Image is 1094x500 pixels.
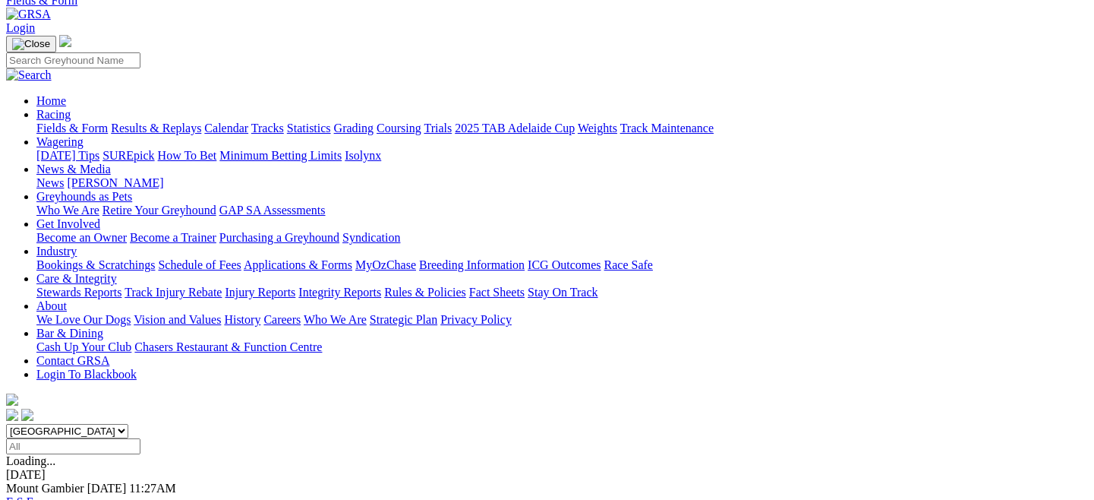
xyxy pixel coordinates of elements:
a: Chasers Restaurant & Function Centre [134,340,322,353]
img: logo-grsa-white.png [59,35,71,47]
a: Greyhounds as Pets [36,190,132,203]
div: News & Media [36,176,1088,190]
a: Coursing [377,122,421,134]
input: Select date [6,438,140,454]
a: Careers [263,313,301,326]
a: Weights [578,122,617,134]
a: History [224,313,260,326]
a: MyOzChase [355,258,416,271]
a: 2025 TAB Adelaide Cup [455,122,575,134]
a: Become a Trainer [130,231,216,244]
a: Stewards Reports [36,286,121,299]
a: Industry [36,245,77,258]
a: Racing [36,108,71,121]
a: Grading [334,122,374,134]
a: Results & Replays [111,122,201,134]
a: Get Involved [36,217,100,230]
a: ICG Outcomes [528,258,601,271]
a: Integrity Reports [298,286,381,299]
a: Login [6,21,35,34]
a: Fact Sheets [469,286,525,299]
a: Cash Up Your Club [36,340,131,353]
a: Bookings & Scratchings [36,258,155,271]
img: logo-grsa-white.png [6,394,18,406]
a: Calendar [204,122,248,134]
a: Tracks [251,122,284,134]
a: Injury Reports [225,286,295,299]
a: Login To Blackbook [36,368,137,381]
a: Vision and Values [134,313,221,326]
a: How To Bet [158,149,217,162]
a: Purchasing a Greyhound [219,231,339,244]
a: News [36,176,64,189]
img: twitter.svg [21,409,33,421]
a: Become an Owner [36,231,127,244]
a: Stay On Track [528,286,597,299]
a: Race Safe [604,258,652,271]
a: Applications & Forms [244,258,352,271]
div: Industry [36,258,1088,272]
a: We Love Our Dogs [36,313,131,326]
a: Contact GRSA [36,354,109,367]
a: Schedule of Fees [158,258,241,271]
a: [PERSON_NAME] [67,176,163,189]
a: Track Maintenance [620,122,714,134]
a: Trials [424,122,452,134]
div: [DATE] [6,468,1088,482]
a: Care & Integrity [36,272,117,285]
a: Track Injury Rebate [125,286,222,299]
a: Who We Are [304,313,367,326]
a: Statistics [287,122,331,134]
div: Racing [36,122,1088,135]
img: facebook.svg [6,409,18,421]
div: Get Involved [36,231,1088,245]
a: GAP SA Assessments [219,204,326,217]
a: About [36,299,67,312]
a: Retire Your Greyhound [102,204,216,217]
a: Breeding Information [419,258,525,271]
img: GRSA [6,8,51,21]
a: Isolynx [345,149,381,162]
input: Search [6,52,140,68]
a: [DATE] Tips [36,149,99,162]
a: Syndication [342,231,400,244]
a: Home [36,94,66,107]
div: Care & Integrity [36,286,1088,299]
img: Close [12,38,50,50]
a: News & Media [36,163,111,176]
span: 11:27AM [129,482,176,495]
a: Minimum Betting Limits [219,149,342,162]
span: [DATE] [87,482,127,495]
a: Bar & Dining [36,327,103,340]
button: Toggle navigation [6,36,56,52]
a: Privacy Policy [440,313,512,326]
div: About [36,313,1088,327]
img: Search [6,68,52,82]
div: Bar & Dining [36,340,1088,354]
a: Who We Are [36,204,99,217]
a: Fields & Form [36,122,108,134]
span: Mount Gambier [6,482,84,495]
a: Strategic Plan [370,313,437,326]
a: Rules & Policies [384,286,466,299]
div: Wagering [36,149,1088,163]
span: Loading... [6,454,55,467]
div: Greyhounds as Pets [36,204,1088,217]
a: SUREpick [102,149,154,162]
a: Wagering [36,135,84,148]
